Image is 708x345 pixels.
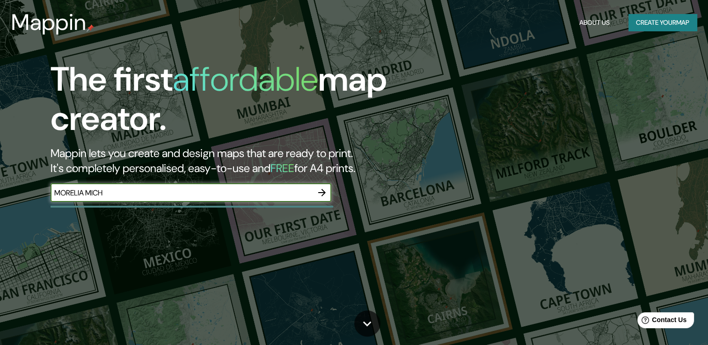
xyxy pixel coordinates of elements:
[51,60,405,146] h1: The first map creator.
[51,187,313,198] input: Choose your favourite place
[51,146,405,176] h2: Mappin lets you create and design maps that are ready to print. It's completely personalised, eas...
[576,14,613,31] button: About Us
[628,14,697,31] button: Create yourmap
[87,24,94,32] img: mappin-pin
[270,161,294,175] h5: FREE
[625,309,698,335] iframe: Help widget launcher
[173,57,318,101] h1: affordable
[11,9,87,36] h3: Mappin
